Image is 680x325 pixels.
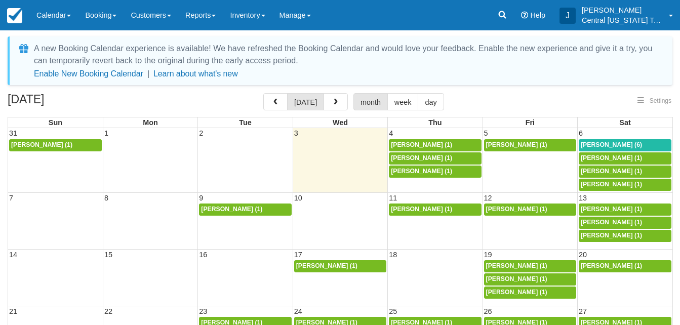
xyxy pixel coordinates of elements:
[484,139,576,151] a: [PERSON_NAME] (1)
[559,8,576,24] div: J
[484,260,576,272] a: [PERSON_NAME] (1)
[581,168,642,175] span: [PERSON_NAME] (1)
[526,118,535,127] span: Fri
[8,194,14,202] span: 7
[199,204,291,216] a: [PERSON_NAME] (1)
[296,262,357,269] span: [PERSON_NAME] (1)
[579,139,671,151] a: [PERSON_NAME] (6)
[650,97,671,104] span: Settings
[388,194,398,202] span: 11
[8,93,136,112] h2: [DATE]
[389,166,481,178] a: [PERSON_NAME] (1)
[578,307,588,315] span: 27
[391,154,452,161] span: [PERSON_NAME] (1)
[581,154,642,161] span: [PERSON_NAME] (1)
[388,129,394,137] span: 4
[49,118,62,127] span: Sun
[579,179,671,191] a: [PERSON_NAME] (1)
[579,152,671,165] a: [PERSON_NAME] (1)
[486,141,547,148] span: [PERSON_NAME] (1)
[581,262,642,269] span: [PERSON_NAME] (1)
[484,273,576,286] a: [PERSON_NAME] (1)
[387,93,419,110] button: week
[333,118,348,127] span: Wed
[581,206,642,213] span: [PERSON_NAME] (1)
[34,69,143,79] button: Enable New Booking Calendar
[103,129,109,137] span: 1
[582,15,663,25] p: Central [US_STATE] Tours
[201,206,262,213] span: [PERSON_NAME] (1)
[388,251,398,259] span: 18
[486,206,547,213] span: [PERSON_NAME] (1)
[293,251,303,259] span: 17
[388,307,398,315] span: 25
[581,232,642,239] span: [PERSON_NAME] (1)
[389,152,481,165] a: [PERSON_NAME] (1)
[578,129,584,137] span: 6
[483,194,493,202] span: 12
[631,94,677,108] button: Settings
[293,307,303,315] span: 24
[7,8,22,23] img: checkfront-main-nav-mini-logo.png
[9,139,102,151] a: [PERSON_NAME] (1)
[353,93,388,110] button: month
[391,206,452,213] span: [PERSON_NAME] (1)
[579,204,671,216] a: [PERSON_NAME] (1)
[484,287,576,299] a: [PERSON_NAME] (1)
[294,260,386,272] a: [PERSON_NAME] (1)
[389,204,481,216] a: [PERSON_NAME] (1)
[428,118,442,127] span: Thu
[103,251,113,259] span: 15
[198,251,208,259] span: 16
[198,129,204,137] span: 2
[8,129,18,137] span: 31
[8,307,18,315] span: 21
[391,141,452,148] span: [PERSON_NAME] (1)
[8,251,18,259] span: 14
[578,251,588,259] span: 20
[579,166,671,178] a: [PERSON_NAME] (1)
[484,204,576,216] a: [PERSON_NAME] (1)
[389,139,481,151] a: [PERSON_NAME] (1)
[147,69,149,78] span: |
[239,118,252,127] span: Tue
[579,230,671,242] a: [PERSON_NAME] (1)
[34,43,660,67] div: A new Booking Calendar experience is available! We have refreshed the Booking Calendar and would ...
[581,181,642,188] span: [PERSON_NAME] (1)
[198,307,208,315] span: 23
[143,118,158,127] span: Mon
[530,11,545,19] span: Help
[103,307,113,315] span: 22
[486,262,547,269] span: [PERSON_NAME] (1)
[287,93,324,110] button: [DATE]
[579,260,671,272] a: [PERSON_NAME] (1)
[293,129,299,137] span: 3
[582,5,663,15] p: [PERSON_NAME]
[579,217,671,229] a: [PERSON_NAME] (1)
[198,194,204,202] span: 9
[486,275,547,282] span: [PERSON_NAME] (1)
[486,289,547,296] span: [PERSON_NAME] (1)
[521,12,528,19] i: Help
[581,141,642,148] span: [PERSON_NAME] (6)
[619,118,630,127] span: Sat
[483,129,489,137] span: 5
[418,93,444,110] button: day
[483,251,493,259] span: 19
[581,219,642,226] span: [PERSON_NAME] (1)
[293,194,303,202] span: 10
[153,69,238,78] a: Learn about what's new
[11,141,72,148] span: [PERSON_NAME] (1)
[103,194,109,202] span: 8
[578,194,588,202] span: 13
[483,307,493,315] span: 26
[391,168,452,175] span: [PERSON_NAME] (1)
